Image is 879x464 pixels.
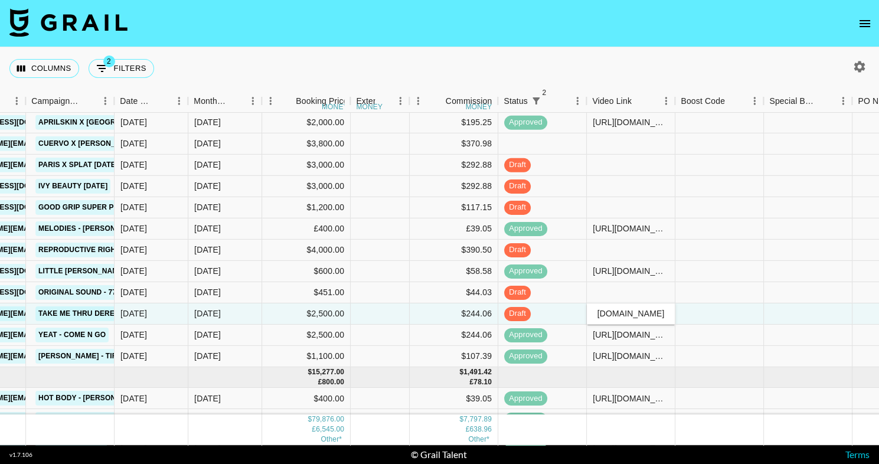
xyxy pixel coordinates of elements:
span: draft [504,308,531,319]
button: Menu [746,92,763,110]
button: Menu [657,92,675,110]
div: 2 active filters [528,93,544,109]
div: $1,140.00 [262,409,351,430]
div: $58.58 [410,261,498,282]
div: 18/09/2025 [120,201,147,213]
div: $451.00 [262,282,351,303]
div: Status [504,90,528,113]
span: € 570.00 [321,435,342,443]
div: Month Due [194,90,227,113]
div: Oct '25 [194,350,221,362]
div: 03/10/2025 [120,265,147,277]
div: Oct '25 [194,286,221,298]
div: Video Link [592,90,632,113]
div: $2,500.00 [262,303,351,325]
span: draft [504,159,531,171]
div: Video Link [586,90,675,113]
a: Ivy Beauty [DATE] [35,179,110,194]
div: Special Booking Type [763,90,852,113]
a: Reproductive Rights Campaign [35,243,169,257]
div: https://www.tiktok.com/@duhparis/video/7558251087531216142?_r=1&_t=ZT-90L25iueKNh [593,116,669,128]
button: Sort [227,93,244,109]
span: approved [504,266,547,277]
div: Oct '25 [194,308,221,319]
div: $3,800.00 [262,133,351,155]
div: https://www.instagram.com/p/DOJc8-QCB97/ [593,414,669,426]
div: money [322,103,348,110]
div: 12/09/2025 [120,138,147,149]
div: Oct '25 [194,180,221,192]
a: Melodies - [PERSON_NAME] [35,221,146,236]
div: 78.10 [473,377,492,387]
div: $3,000.00 [262,155,351,176]
div: Month Due [188,90,262,113]
div: 09/10/2025 [120,308,147,319]
span: draft [504,181,531,192]
div: Oct '25 [194,265,221,277]
div: $2,000.00 [262,112,351,133]
span: draft [504,244,531,256]
button: Menu [244,92,262,110]
a: Terms [845,449,870,460]
div: $400.00 [262,388,351,409]
button: Menu [568,92,586,110]
span: approved [504,329,547,341]
button: Sort [429,93,446,109]
a: Good Grip Super Power Duo [35,200,157,215]
button: Menu [262,92,279,110]
button: Sort [725,93,741,109]
button: Menu [834,92,852,110]
div: https://www.tiktok.com/@loukoulaa/video/7557035485890120982 [593,265,669,277]
div: v 1.7.106 [9,451,32,459]
span: 2 [538,87,550,99]
a: Original Sound - 77xenon [35,285,145,300]
a: Take Me Thru Dere - Metro Boomin [35,306,182,321]
a: Yeat - Come N Go [35,328,109,342]
div: https://www.tiktok.com/@officialreneeharmoni/video/7546322844326677790?_r=1&_t=ZP-8zSEnTM9GoA [593,393,669,404]
div: © Grail Talent [411,449,467,460]
div: Sep '25 [194,414,221,426]
div: $39.05 [410,388,498,409]
div: $4,000.00 [262,240,351,261]
span: 2 [103,55,115,67]
div: 08/10/2025 [120,223,147,234]
button: Sort [153,93,170,109]
div: Date Created [120,90,153,113]
div: $390.50 [410,240,498,261]
div: 800.00 [322,377,344,387]
div: Oct '25 [194,201,221,213]
a: Little [PERSON_NAME] Concert [35,264,166,279]
button: Menu [391,92,409,110]
div: 7,797.89 [463,414,492,424]
div: Oct '25 [194,329,221,341]
div: $292.88 [410,155,498,176]
div: money [466,103,492,110]
button: open drawer [853,12,877,35]
div: 79,876.00 [312,414,344,424]
button: Sort [544,93,561,109]
div: Oct '25 [194,223,221,234]
div: $111.29 [410,409,498,430]
div: $244.06 [410,303,498,325]
div: 03/10/2025 [120,244,147,256]
div: Booking Price [296,90,348,113]
div: Oct '25 [194,116,221,128]
span: € 55.65 [468,435,489,443]
div: $1,100.00 [262,346,351,367]
span: draft [504,202,531,213]
div: Special Booking Type [769,90,818,113]
div: https://www.tiktok.com/@chiaraecalisto/video/7559949617723477270 [593,329,669,341]
div: Date Created [114,90,188,113]
a: [PERSON_NAME] - Tiramisu [35,349,143,364]
div: $ [308,414,312,424]
span: approved [504,117,547,128]
button: Sort [279,93,296,109]
div: £ [469,377,473,387]
div: $370.98 [410,133,498,155]
button: Menu [96,92,114,110]
div: Commission [446,90,492,113]
div: https://www.tiktok.com/@miiabloom/photo/7559340888099540246 [593,223,669,234]
div: 638.96 [469,424,492,434]
div: Sep '25 [194,393,221,404]
div: money [356,103,383,110]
